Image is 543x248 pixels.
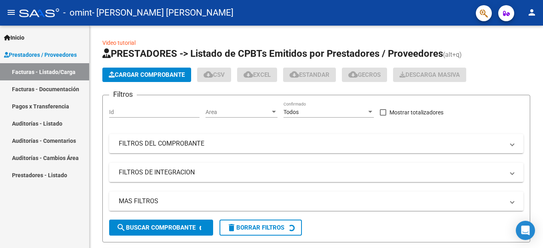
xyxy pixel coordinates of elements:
[109,220,213,236] button: Buscar Comprobante
[244,70,253,79] mat-icon: cloud_download
[516,221,535,240] div: Open Intercom Messenger
[206,109,270,116] span: Area
[6,8,16,17] mat-icon: menu
[393,68,466,82] app-download-masive: Descarga masiva de comprobantes (adjuntos)
[109,163,523,182] mat-expansion-panel-header: FILTROS DE INTEGRACION
[4,33,24,42] span: Inicio
[116,223,126,232] mat-icon: search
[63,4,92,22] span: - omint
[109,192,523,211] mat-expansion-panel-header: MAS FILTROS
[237,68,277,82] button: EXCEL
[197,68,231,82] button: CSV
[289,71,329,78] span: Estandar
[342,68,387,82] button: Gecros
[443,51,462,58] span: (alt+q)
[283,109,299,115] span: Todos
[116,224,196,231] span: Buscar Comprobante
[109,89,137,100] h3: Filtros
[527,8,537,17] mat-icon: person
[119,168,504,177] mat-panel-title: FILTROS DE INTEGRACION
[109,71,185,78] span: Cargar Comprobante
[283,68,336,82] button: Estandar
[393,68,466,82] button: Descarga Masiva
[204,70,213,79] mat-icon: cloud_download
[220,220,302,236] button: Borrar Filtros
[389,108,443,117] span: Mostrar totalizadores
[102,68,191,82] button: Cargar Comprobante
[289,70,299,79] mat-icon: cloud_download
[102,40,136,46] a: Video tutorial
[348,71,381,78] span: Gecros
[399,71,460,78] span: Descarga Masiva
[227,224,284,231] span: Borrar Filtros
[119,139,504,148] mat-panel-title: FILTROS DEL COMPROBANTE
[227,223,236,232] mat-icon: delete
[244,71,271,78] span: EXCEL
[348,70,358,79] mat-icon: cloud_download
[4,50,77,59] span: Prestadores / Proveedores
[204,71,225,78] span: CSV
[119,197,504,206] mat-panel-title: MAS FILTROS
[92,4,234,22] span: - [PERSON_NAME] [PERSON_NAME]
[109,134,523,153] mat-expansion-panel-header: FILTROS DEL COMPROBANTE
[102,48,443,59] span: PRESTADORES -> Listado de CPBTs Emitidos por Prestadores / Proveedores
